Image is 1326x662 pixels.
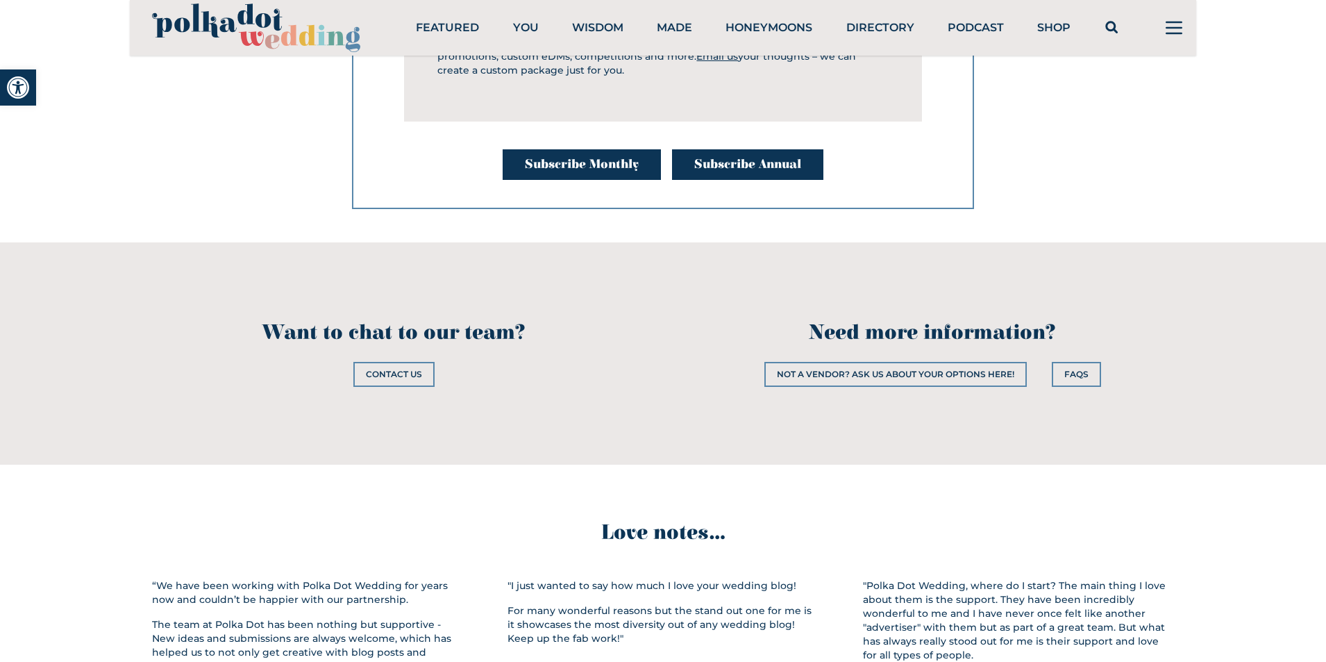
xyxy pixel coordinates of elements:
[669,320,1196,345] h4: Need more information?
[503,149,661,180] a: Subscribe Monthly
[725,21,812,34] a: Honeymoons
[657,21,692,34] a: Made
[863,579,1174,662] p: "Polka Dot Wedding, where do I start? The main thing I love about them is the support. They have ...
[572,21,623,34] a: Wisdom
[513,21,539,34] a: You
[507,604,819,645] p: For many wonderful reasons but the stand out one for me is it showcases the most diversity out of...
[948,21,1004,34] a: Podcast
[130,320,657,345] h4: Want to chat to our team?
[1037,21,1071,34] a: Shop
[130,520,1196,545] h2: Love notes...
[764,362,1027,387] a: Not a vendor? Ask us about your options here!
[1052,362,1101,387] a: FAQS
[846,21,914,34] a: Directory
[507,579,819,593] p: "I just wanted to say how much I love your wedding blog!
[416,21,479,34] a: Featured
[152,579,463,606] p: “We have been working with Polka Dot Wedding for years now and couldn’t be happier with our partn...
[672,149,823,180] a: Subscribe Annual
[696,50,738,63] a: Email us
[152,3,360,53] img: PolkaDotWedding.svg
[353,362,435,387] a: Contact Us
